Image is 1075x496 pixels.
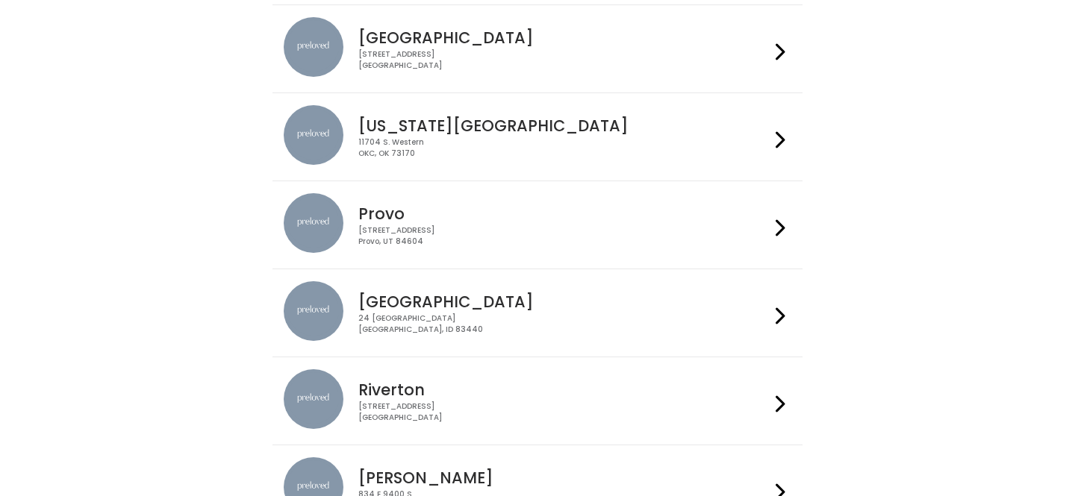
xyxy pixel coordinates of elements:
[284,369,791,433] a: preloved location Riverton [STREET_ADDRESS][GEOGRAPHIC_DATA]
[358,381,769,398] h4: Riverton
[358,293,769,310] h4: [GEOGRAPHIC_DATA]
[284,193,791,257] a: preloved location Provo [STREET_ADDRESS]Provo, UT 84604
[284,17,791,81] a: preloved location [GEOGRAPHIC_DATA] [STREET_ADDRESS][GEOGRAPHIC_DATA]
[358,205,769,222] h4: Provo
[284,105,343,165] img: preloved location
[358,29,769,46] h4: [GEOGRAPHIC_DATA]
[284,281,791,345] a: preloved location [GEOGRAPHIC_DATA] 24 [GEOGRAPHIC_DATA][GEOGRAPHIC_DATA], ID 83440
[358,49,769,71] div: [STREET_ADDRESS] [GEOGRAPHIC_DATA]
[284,17,343,77] img: preloved location
[284,193,343,253] img: preloved location
[358,313,769,335] div: 24 [GEOGRAPHIC_DATA] [GEOGRAPHIC_DATA], ID 83440
[358,469,769,486] h4: [PERSON_NAME]
[284,105,791,169] a: preloved location [US_STATE][GEOGRAPHIC_DATA] 11704 S. WesternOKC, OK 73170
[358,137,769,159] div: 11704 S. Western OKC, OK 73170
[284,281,343,341] img: preloved location
[358,401,769,423] div: [STREET_ADDRESS] [GEOGRAPHIC_DATA]
[284,369,343,429] img: preloved location
[358,117,769,134] h4: [US_STATE][GEOGRAPHIC_DATA]
[358,225,769,247] div: [STREET_ADDRESS] Provo, UT 84604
